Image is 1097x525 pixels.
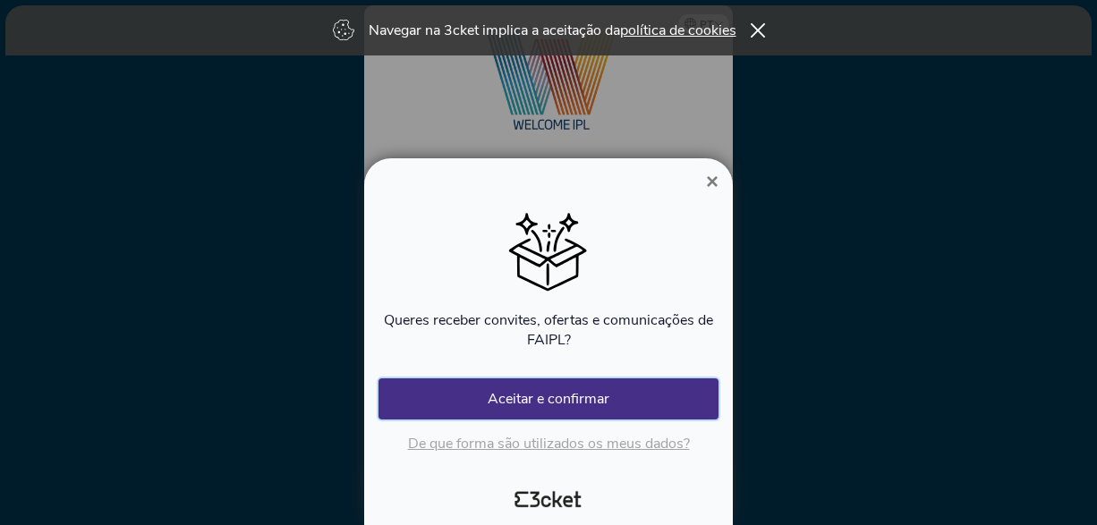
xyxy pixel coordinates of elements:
[369,21,736,40] p: Navegar na 3cket implica a aceitação da
[706,169,719,193] span: ×
[378,378,719,419] button: Aceitar e confirmar
[378,310,719,350] p: Queres receber convites, ofertas e comunicações de FAIPL?
[620,21,736,40] a: política de cookies
[378,434,719,453] p: De que forma são utilizados os meus dados?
